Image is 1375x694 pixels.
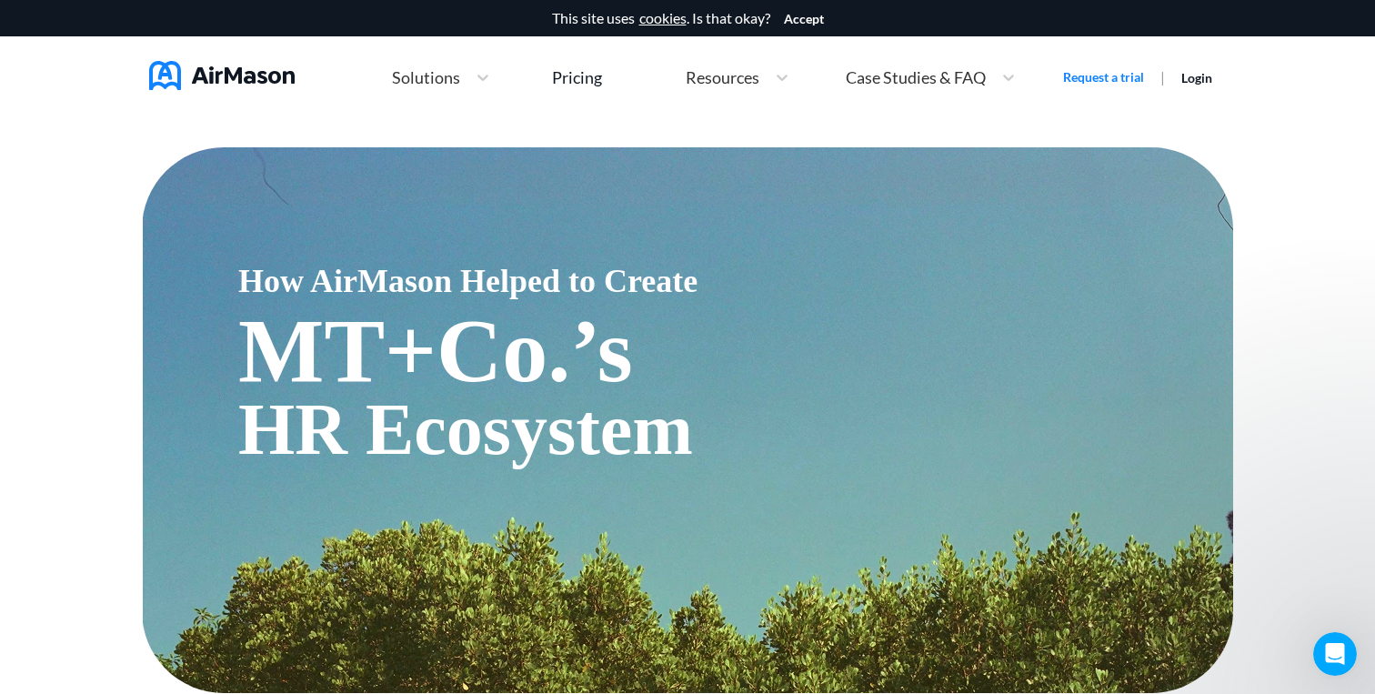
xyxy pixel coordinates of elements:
img: AirMason Logo [149,61,295,90]
iframe: Intercom live chat [1313,632,1357,676]
a: Request a trial [1063,68,1144,86]
span: | [1160,68,1165,85]
span: HR Ecosystem [238,375,1233,484]
a: Login [1181,70,1212,85]
span: How AirMason Helped to Create [238,256,1233,306]
span: Solutions [392,69,460,85]
button: Accept cookies [784,12,824,26]
div: Pricing [552,69,602,85]
a: cookies [639,10,687,26]
span: Case Studies & FAQ [846,69,986,85]
span: Resources [686,69,759,85]
h1: MT+Co.’s [238,306,1233,397]
a: Pricing [552,61,602,94]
